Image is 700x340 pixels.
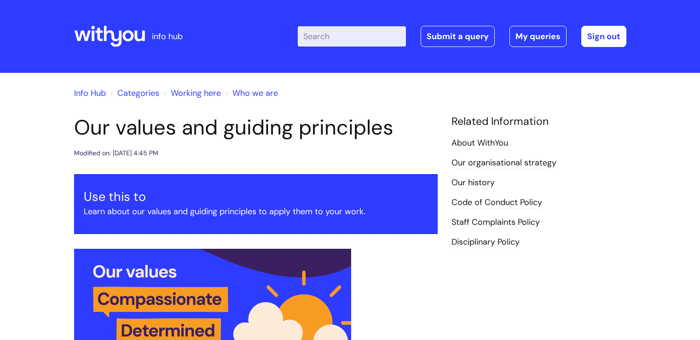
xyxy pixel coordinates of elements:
a: About WithYou [451,137,508,149]
a: Our organisational strategy [451,157,556,169]
a: Submit a query [421,26,495,47]
h4: Related Information [451,115,626,128]
a: Our history [451,177,495,189]
a: Info Hub [74,88,106,99]
div: | - [298,26,626,47]
h1: Our values and guiding principles [74,115,438,140]
li: Solution home [108,86,159,100]
a: Categories [117,88,159,99]
h3: Use this to [84,189,428,204]
a: Working here [171,88,221,99]
div: Modified on: [DATE] 4:45 PM [74,147,158,159]
li: Working here [162,86,221,100]
p: Learn about our values and guiding principles to apply them to your work. [84,204,428,219]
a: Disciplinary Policy [451,236,520,248]
a: Staff Complaints Policy [451,217,540,229]
a: Sign out [581,26,626,47]
p: info hub [152,29,183,44]
a: Who we are [232,88,278,99]
input: Search [298,26,406,47]
li: Who we are [223,86,278,100]
a: My queries [509,26,567,47]
a: Code of Conduct Policy [451,197,542,209]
